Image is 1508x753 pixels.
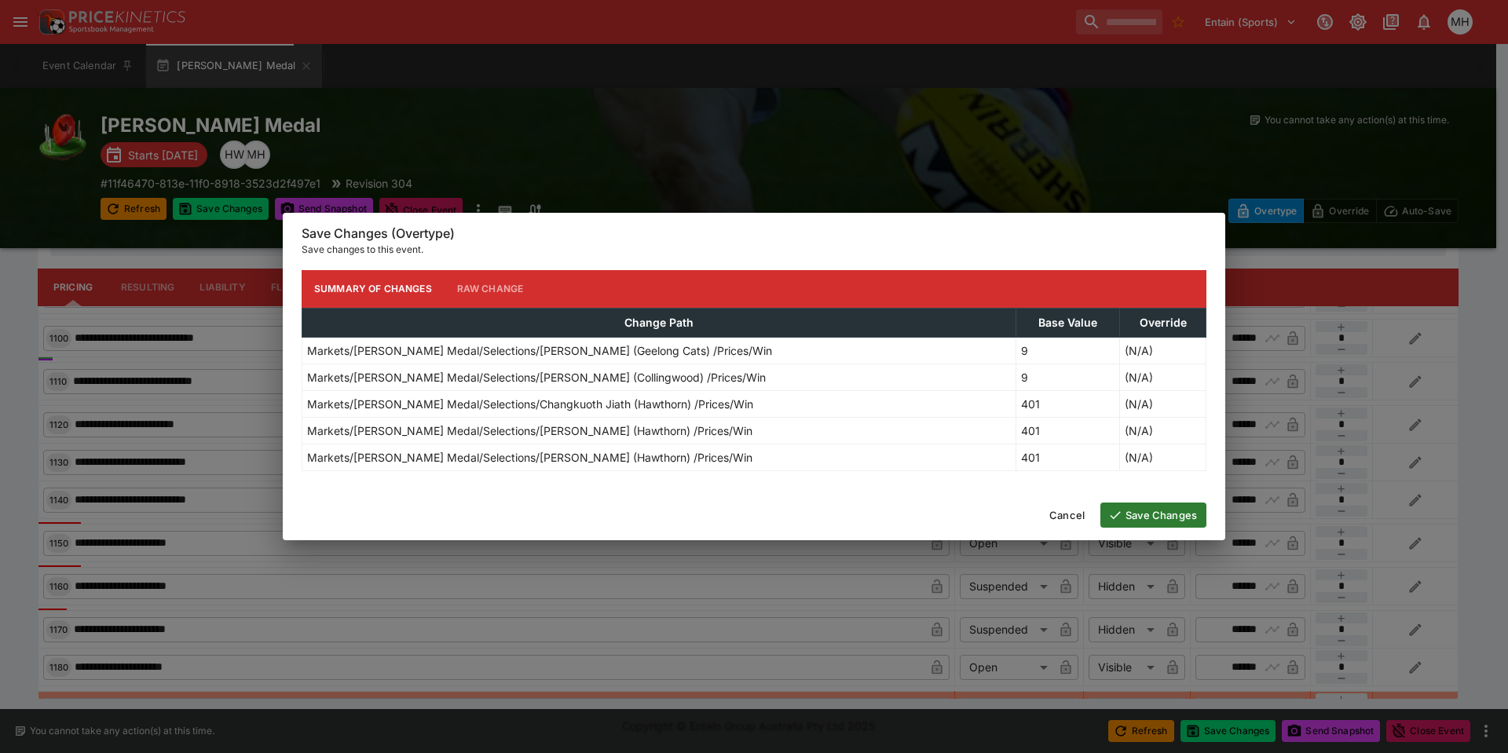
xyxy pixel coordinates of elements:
[1016,417,1120,444] td: 401
[1120,364,1206,390] td: (N/A)
[307,342,772,359] p: Markets/[PERSON_NAME] Medal/Selections/[PERSON_NAME] (Geelong Cats) /Prices/Win
[302,225,1206,242] h6: Save Changes (Overtype)
[445,270,536,308] button: Raw Change
[1016,390,1120,417] td: 401
[1016,337,1120,364] td: 9
[1100,503,1206,528] button: Save Changes
[1016,444,1120,470] td: 401
[1120,417,1206,444] td: (N/A)
[1120,390,1206,417] td: (N/A)
[302,308,1016,337] th: Change Path
[1040,503,1094,528] button: Cancel
[1016,364,1120,390] td: 9
[1120,308,1206,337] th: Override
[302,270,445,308] button: Summary of Changes
[1120,444,1206,470] td: (N/A)
[307,422,752,439] p: Markets/[PERSON_NAME] Medal/Selections/[PERSON_NAME] (Hawthorn) /Prices/Win
[307,369,766,386] p: Markets/[PERSON_NAME] Medal/Selections/[PERSON_NAME] (Collingwood) /Prices/Win
[1120,337,1206,364] td: (N/A)
[307,396,753,412] p: Markets/[PERSON_NAME] Medal/Selections/Changkuoth Jiath (Hawthorn) /Prices/Win
[1016,308,1120,337] th: Base Value
[302,242,1206,258] p: Save changes to this event.
[307,449,752,466] p: Markets/[PERSON_NAME] Medal/Selections/[PERSON_NAME] (Hawthorn) /Prices/Win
